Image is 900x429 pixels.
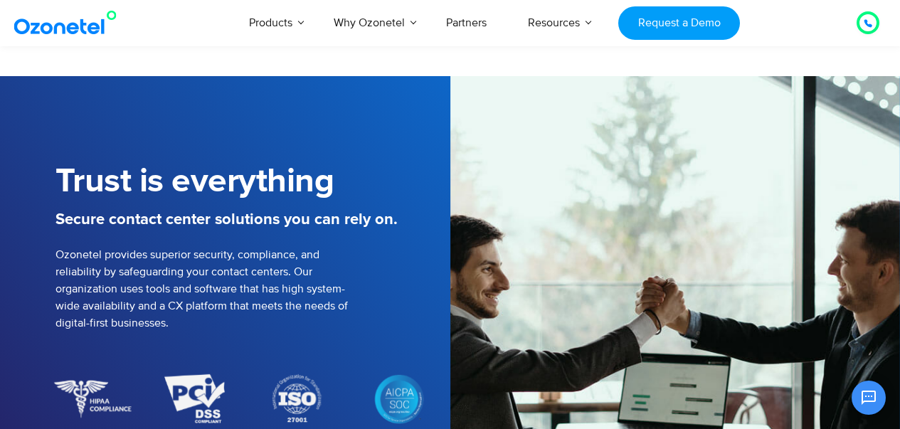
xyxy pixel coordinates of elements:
[272,374,321,424] img: Brand Name : Brand Short Description Type Here.
[52,378,133,420] img: Brand Name : Brand Short Description Type Here.
[55,162,450,201] h1: Trust is everything
[55,208,450,232] h5: Secure contact center solutions you can rely on.
[164,374,225,424] img: Brand Name : Brand Short Description Type Here.
[618,6,740,40] a: Request a Demo
[55,246,450,332] p: Ozonetel provides superior security, compliance, and reliability by safeguarding your contact cen...
[374,374,423,424] img: Brand Name : Brand Short Description Type Here.
[852,381,886,415] button: Open chat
